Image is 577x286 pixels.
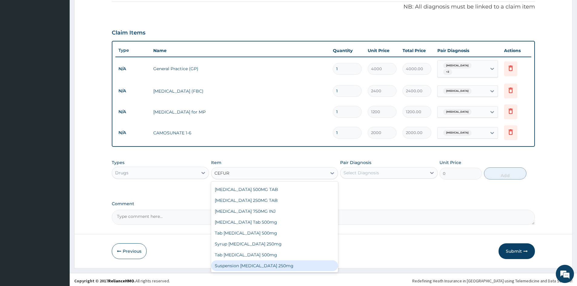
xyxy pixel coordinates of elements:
span: [MEDICAL_DATA] [443,109,472,115]
div: Suspension [MEDICAL_DATA] 250mg [211,260,338,271]
button: Add [484,167,526,179]
textarea: Type your message and hit 'Enter' [3,165,115,186]
th: Type [115,45,150,56]
h3: Claim Items [112,30,145,36]
td: [MEDICAL_DATA] for MP [150,106,330,118]
div: Tab [MEDICAL_DATA] 500mg [211,249,338,260]
a: RelianceHMO [108,278,134,284]
div: Tab [MEDICAL_DATA] 500mg [211,228,338,238]
span: [MEDICAL_DATA] [443,130,472,136]
td: [MEDICAL_DATA] (FBC) [150,85,330,97]
label: Types [112,160,124,165]
div: Redefining Heath Insurance in [GEOGRAPHIC_DATA] using Telemedicine and Data Science! [412,278,572,284]
th: Pair Diagnosis [434,44,501,57]
div: Chat with us now [32,34,102,42]
label: Unit Price [439,159,461,166]
th: Total Price [400,44,434,57]
td: N/A [115,63,150,74]
label: Comment [112,201,535,206]
img: d_794563401_company_1708531726252_794563401 [11,30,25,45]
div: Minimize live chat window [99,3,114,18]
div: Drugs [115,170,128,176]
div: [MEDICAL_DATA] 750MG INJ [211,206,338,217]
div: [MEDICAL_DATA] 250MG TAB [211,195,338,206]
td: General Practice (GP) [150,63,330,75]
button: Submit [499,243,535,259]
td: N/A [115,106,150,117]
label: Pair Diagnosis [340,159,371,166]
div: [MEDICAL_DATA] Tab 500mg [211,217,338,228]
span: + 2 [443,69,452,75]
td: CAMOSUNATE 1-6 [150,127,330,139]
td: N/A [115,85,150,97]
span: [MEDICAL_DATA] [443,63,472,69]
div: [MEDICAL_DATA] 500MG TAB [211,184,338,195]
td: N/A [115,127,150,138]
div: Syrup [MEDICAL_DATA] 250mg [211,238,338,249]
p: NB: All diagnosis must be linked to a claim item [112,3,535,11]
div: Select Diagnosis [343,170,379,176]
button: Previous [112,243,147,259]
th: Quantity [330,44,365,57]
th: Actions [501,44,531,57]
th: Name [150,44,330,57]
label: Item [211,159,221,166]
span: [MEDICAL_DATA] [443,88,472,94]
th: Unit Price [365,44,400,57]
strong: Copyright © 2017 . [74,278,135,284]
span: We're online! [35,76,84,137]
